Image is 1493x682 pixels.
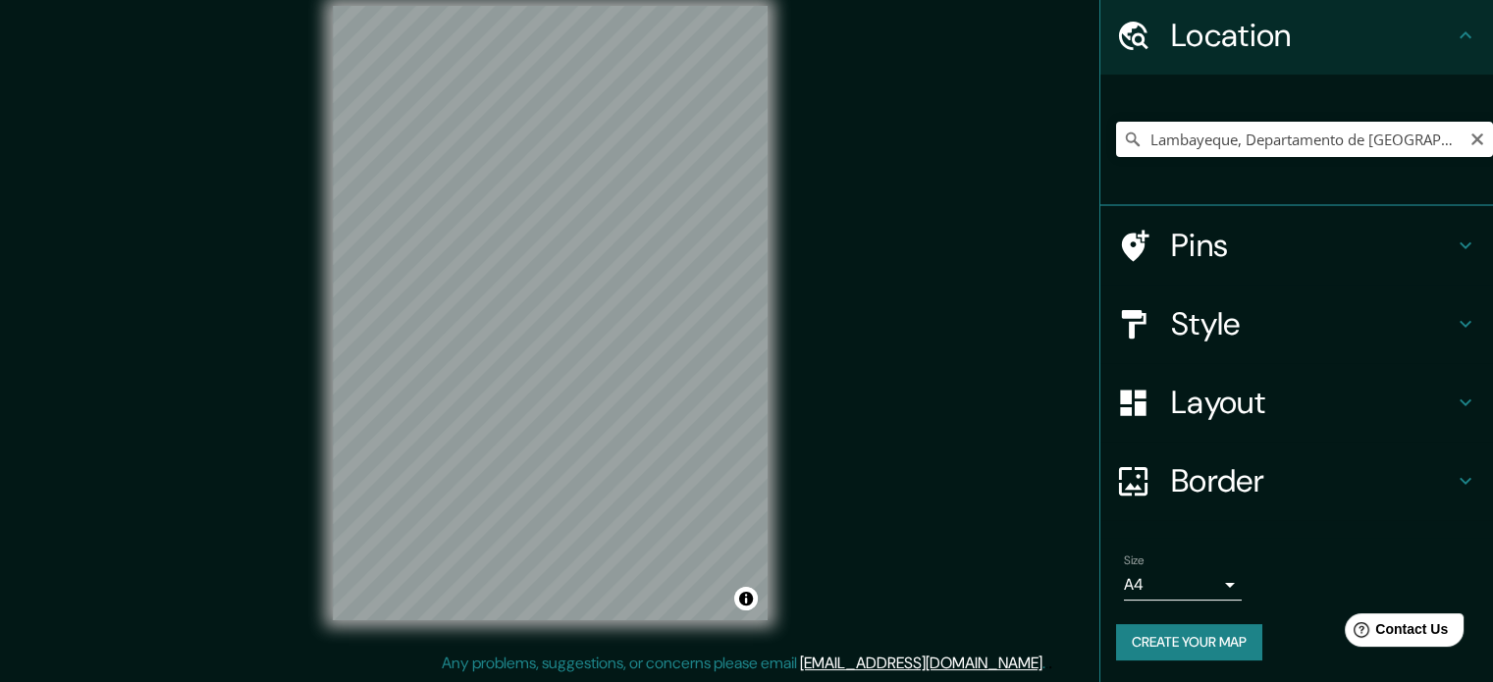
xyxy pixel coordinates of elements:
button: Create your map [1116,624,1262,660]
div: . [1048,652,1052,675]
input: Pick your city or area [1116,122,1493,157]
h4: Layout [1171,383,1454,422]
button: Clear [1469,129,1485,147]
div: Pins [1100,206,1493,285]
h4: Pins [1171,226,1454,265]
div: Style [1100,285,1493,363]
h4: Style [1171,304,1454,343]
iframe: Help widget launcher [1318,605,1471,660]
div: . [1045,652,1048,675]
p: Any problems, suggestions, or concerns please email . [442,652,1045,675]
h4: Border [1171,461,1454,500]
a: [EMAIL_ADDRESS][DOMAIN_NAME] [800,653,1042,673]
div: Border [1100,442,1493,520]
canvas: Map [333,6,768,620]
div: Layout [1100,363,1493,442]
label: Size [1124,552,1145,569]
button: Toggle attribution [734,587,758,610]
h4: Location [1171,16,1454,55]
div: A4 [1124,569,1242,601]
